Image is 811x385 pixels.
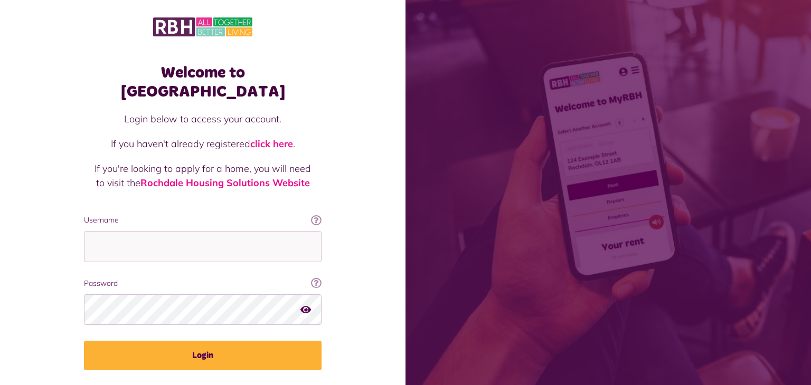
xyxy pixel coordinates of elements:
label: Password [84,278,322,289]
a: click here [250,138,293,150]
button: Login [84,341,322,370]
p: If you're looking to apply for a home, you will need to visit the [95,161,311,190]
a: Rochdale Housing Solutions Website [140,177,310,189]
p: Login below to access your account. [95,112,311,126]
label: Username [84,215,322,226]
img: MyRBH [153,16,252,38]
h1: Welcome to [GEOGRAPHIC_DATA] [84,63,322,101]
p: If you haven't already registered . [95,137,311,151]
